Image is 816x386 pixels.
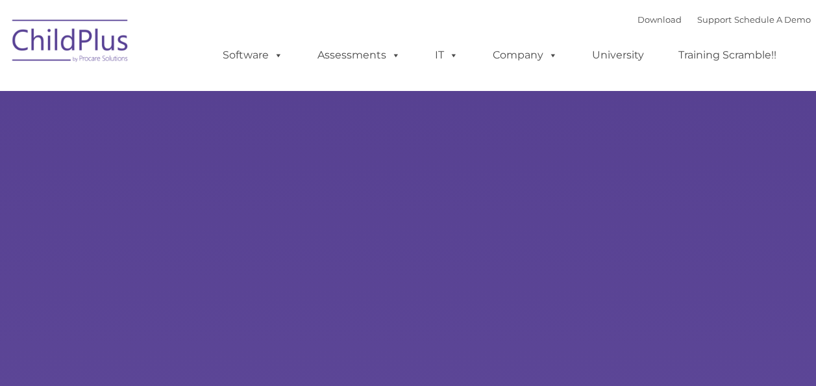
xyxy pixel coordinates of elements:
[734,14,811,25] a: Schedule A Demo
[665,42,789,68] a: Training Scramble!!
[579,42,657,68] a: University
[480,42,571,68] a: Company
[210,42,296,68] a: Software
[637,14,811,25] font: |
[422,42,471,68] a: IT
[697,14,732,25] a: Support
[6,10,136,75] img: ChildPlus by Procare Solutions
[304,42,414,68] a: Assessments
[637,14,682,25] a: Download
